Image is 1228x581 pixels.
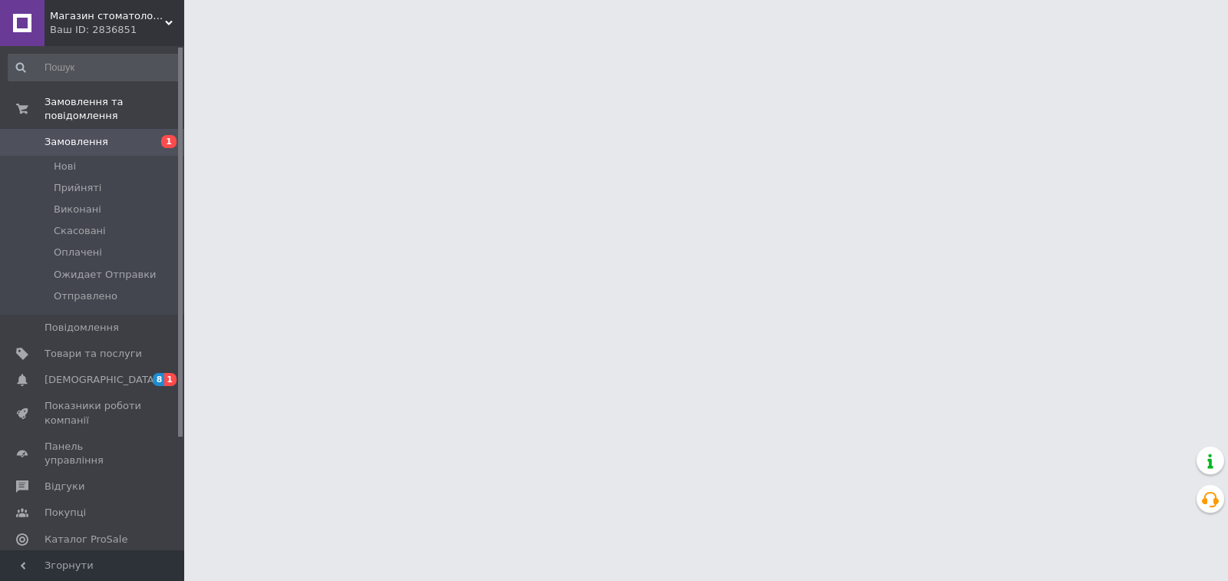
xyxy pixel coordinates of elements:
[45,321,119,335] span: Повідомлення
[45,135,108,149] span: Замовлення
[45,95,184,123] span: Замовлення та повідомлення
[161,135,177,148] span: 1
[45,506,86,520] span: Покупці
[153,373,165,386] span: 8
[164,373,177,386] span: 1
[45,347,142,361] span: Товари та послуги
[54,160,76,173] span: Нові
[45,373,158,387] span: [DEMOGRAPHIC_DATA]
[45,533,127,546] span: Каталог ProSale
[45,480,84,494] span: Відгуки
[8,54,181,81] input: Пошук
[45,440,142,467] span: Панель управління
[54,224,106,238] span: Скасовані
[54,203,101,216] span: Виконані
[54,289,117,303] span: Отправлено
[50,9,165,23] span: Магазин стоматології Dentalworld
[45,399,142,427] span: Показники роботи компанії
[54,246,102,259] span: Оплачені
[50,23,184,37] div: Ваш ID: 2836851
[54,268,157,282] span: Ожидает Отправки
[54,181,101,195] span: Прийняті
